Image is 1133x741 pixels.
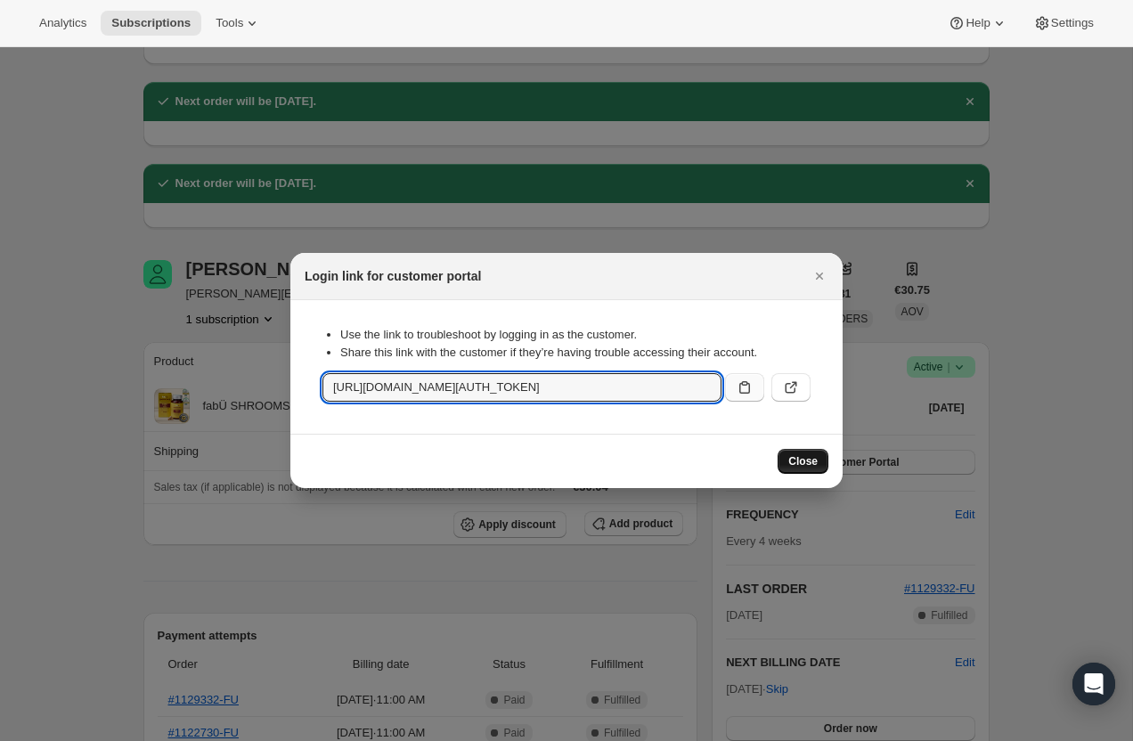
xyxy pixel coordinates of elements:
[937,11,1018,36] button: Help
[111,16,191,30] span: Subscriptions
[1051,16,1094,30] span: Settings
[39,16,86,30] span: Analytics
[340,326,811,344] li: Use the link to troubleshoot by logging in as the customer.
[205,11,272,36] button: Tools
[305,267,481,285] h2: Login link for customer portal
[101,11,201,36] button: Subscriptions
[778,449,828,474] button: Close
[807,264,832,289] button: Close
[788,454,818,468] span: Close
[29,11,97,36] button: Analytics
[1023,11,1104,36] button: Settings
[966,16,990,30] span: Help
[1072,663,1115,705] div: Open Intercom Messenger
[216,16,243,30] span: Tools
[340,344,811,362] li: Share this link with the customer if they’re having trouble accessing their account.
